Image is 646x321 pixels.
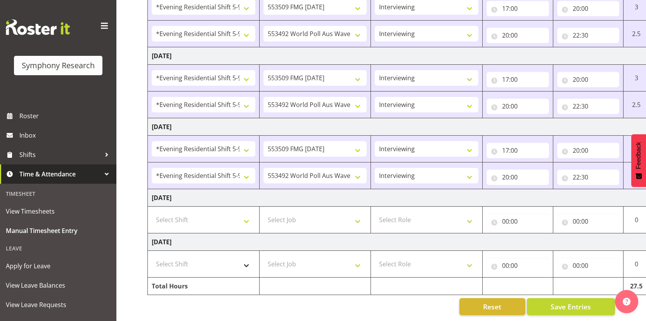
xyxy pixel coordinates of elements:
[557,169,620,185] input: Click to select...
[2,221,114,240] a: Manual Timesheet Entry
[19,129,113,141] span: Inbox
[6,280,111,291] span: View Leave Balances
[6,299,111,311] span: View Leave Requests
[487,169,549,185] input: Click to select...
[19,149,101,160] span: Shifts
[557,1,620,16] input: Click to select...
[2,202,114,221] a: View Timesheets
[2,295,114,314] a: View Leave Requests
[487,214,549,229] input: Click to select...
[6,260,111,272] span: Apply for Leave
[483,302,501,312] span: Reset
[635,142,642,169] span: Feedback
[551,302,591,312] span: Save Entries
[6,205,111,217] span: View Timesheets
[557,98,620,114] input: Click to select...
[2,186,114,202] div: Timesheet
[19,168,101,180] span: Time & Attendance
[2,276,114,295] a: View Leave Balances
[22,60,95,71] div: Symphony Research
[623,298,630,305] img: help-xxl-2.png
[19,110,113,122] span: Roster
[6,225,111,236] span: Manual Timesheet Entry
[487,28,549,43] input: Click to select...
[557,28,620,43] input: Click to select...
[487,1,549,16] input: Click to select...
[2,256,114,276] a: Apply for Leave
[459,298,525,315] button: Reset
[557,258,620,273] input: Click to select...
[527,298,615,315] button: Save Entries
[557,143,620,158] input: Click to select...
[487,98,549,114] input: Click to select...
[631,134,646,187] button: Feedback - Show survey
[487,72,549,87] input: Click to select...
[557,214,620,229] input: Click to select...
[487,143,549,158] input: Click to select...
[148,278,260,295] td: Total Hours
[487,258,549,273] input: Click to select...
[2,240,114,256] div: Leave
[557,72,620,87] input: Click to select...
[6,19,70,35] img: Rosterit website logo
